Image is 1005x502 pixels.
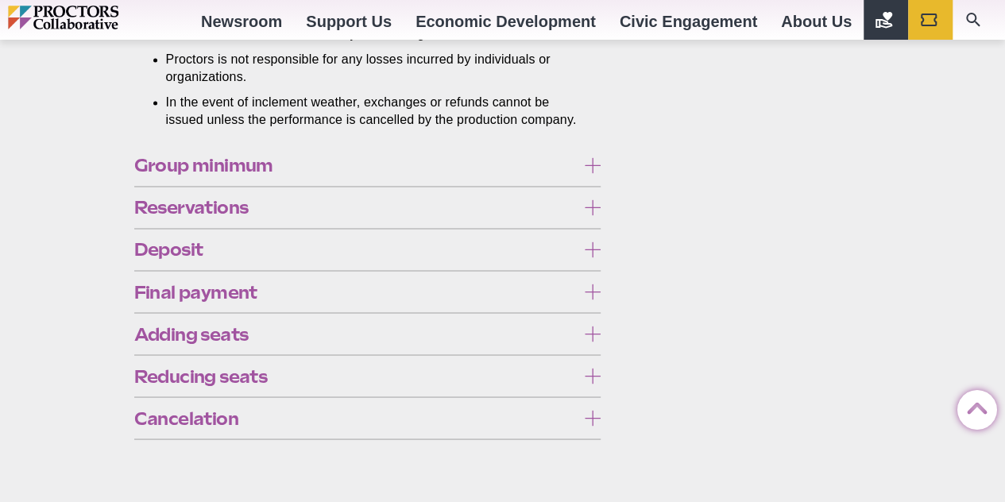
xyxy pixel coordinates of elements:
span: Deposit [134,241,577,258]
img: Proctors logo [8,6,187,29]
span: Adding seats [134,325,577,342]
li: In the event of inclement weather, exchanges or refunds cannot be issued unless the performance i... [166,94,578,129]
span: Group minimum [134,156,577,174]
li: Proctors is not responsible for any losses incurred by individuals or organizations. [166,51,578,86]
span: Reducing seats [134,367,577,384]
span: Cancelation [134,409,577,427]
span: Final payment [134,283,577,300]
a: Back to Top [957,391,989,423]
span: Reservations [134,199,577,216]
